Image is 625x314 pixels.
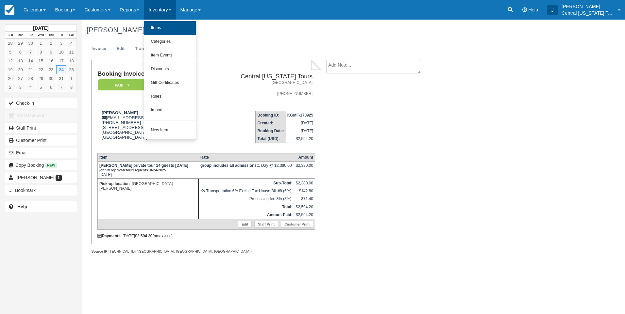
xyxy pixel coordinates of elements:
[97,234,121,238] strong: Payments
[144,123,196,137] a: New Item
[97,79,144,91] a: Paid
[254,221,278,228] a: Staff Print
[45,163,57,168] span: New
[163,234,171,238] small: 2006
[5,123,77,133] a: Staff Print
[91,249,109,253] strong: Source IP:
[199,153,294,161] th: Rate
[562,10,614,16] p: Central [US_STATE] Tours
[15,32,25,39] th: Mon
[66,65,76,74] a: 25
[296,163,313,173] div: $2,380.00
[144,20,196,139] ul: Inventory
[36,39,46,48] a: 1
[36,74,46,83] a: 29
[294,153,315,161] th: Amount
[56,56,66,65] a: 17
[144,76,196,90] a: Gift Certificates
[5,39,15,48] a: 28
[25,65,36,74] a: 21
[5,185,77,196] button: Bookmark
[15,39,25,48] a: 29
[25,39,36,48] a: 30
[36,32,46,39] th: Wed
[238,221,252,228] a: Edit
[66,74,76,83] a: 1
[66,56,76,65] a: 18
[528,7,538,12] span: Help
[199,211,294,219] th: Amount Paid:
[5,48,15,56] a: 5
[46,65,56,74] a: 23
[5,32,15,39] th: Sun
[99,168,166,172] small: jenniferoprivatetour14guests10-24-2025
[218,73,312,80] h2: Central [US_STATE] Tours
[199,161,294,179] td: 1 Day @ $2,380.00
[199,179,294,187] th: Sub-Total:
[97,153,199,161] th: Item
[15,74,25,83] a: 27
[25,56,36,65] a: 14
[56,32,66,39] th: Fri
[5,135,77,146] a: Customer Print
[36,83,46,92] a: 5
[36,56,46,65] a: 15
[87,42,111,55] a: Invoice
[5,110,77,121] button: Add Payment
[294,195,315,203] td: $71.40
[17,204,27,209] b: Help
[87,26,546,34] h1: [PERSON_NAME],
[562,3,614,10] p: [PERSON_NAME]
[46,39,56,48] a: 2
[97,234,315,238] div: : [DATE] (amex )
[144,35,196,49] a: Categories
[97,110,215,148] div: [EMAIL_ADDRESS][DOMAIN_NAME] [PHONE_NUMBER] [STREET_ADDRESS] [GEOGRAPHIC_DATA], [US_STATE], 15233...
[15,65,25,74] a: 20
[522,8,527,12] i: Help
[56,74,66,83] a: 31
[66,48,76,56] a: 11
[287,113,313,118] strong: KGMF-170925
[97,71,215,77] h1: Booking Invoice
[256,111,286,119] th: Booking ID:
[294,211,315,219] td: $2,594.20
[5,160,77,170] button: Copy Booking New
[5,201,77,212] a: Help
[46,83,56,92] a: 6
[144,103,196,117] a: Import
[130,42,173,55] a: Transactions1
[56,48,66,56] a: 10
[46,74,56,83] a: 30
[33,25,48,31] strong: [DATE]
[5,5,14,15] img: checkfront-main-nav-mini-logo.png
[36,48,46,56] a: 8
[281,221,313,228] a: Customer Print
[91,249,321,254] div: [TECHNICAL_ID] ([GEOGRAPHIC_DATA], [GEOGRAPHIC_DATA], [GEOGRAPHIC_DATA])
[99,181,130,186] strong: Pick-up location
[15,83,25,92] a: 3
[46,48,56,56] a: 9
[66,83,76,92] a: 8
[144,62,196,76] a: Discounts
[36,65,46,74] a: 22
[5,98,77,108] button: Check-in
[66,39,76,48] a: 4
[56,65,66,74] a: 24
[294,203,315,211] td: $2,594.20
[5,83,15,92] a: 2
[144,49,196,62] a: Item Events
[135,234,152,238] strong: $2,594.20
[286,135,315,143] td: $2,594.20
[15,48,25,56] a: 6
[25,83,36,92] a: 4
[286,119,315,127] td: [DATE]
[200,163,258,168] strong: group includes all admissions
[112,42,129,55] a: Edit
[294,187,315,195] td: $142.80
[199,195,294,203] td: Processing fee 3% (3%):
[97,161,199,179] td: [DATE]
[99,181,197,192] p: : [GEOGRAPHIC_DATA][PERSON_NAME]
[218,80,312,97] address: [GEOGRAPHIC_DATA] [PHONE_NUMBER]
[15,56,25,65] a: 13
[56,175,62,181] span: 1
